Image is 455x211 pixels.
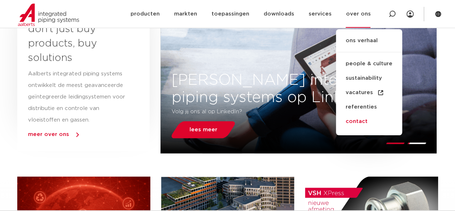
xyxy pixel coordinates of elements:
a: referenties [336,100,402,114]
h3: don’t just buy products, buy solutions [28,22,126,65]
a: vacatures [336,85,402,100]
h3: [PERSON_NAME] integrated piping systems op LinkedIn [161,71,437,106]
a: ons verhaal [336,36,402,52]
li: Page dot 1 [386,142,405,144]
span: lees meer [190,127,217,132]
li: Page dot 2 [407,142,426,144]
a: sustainability [336,71,402,85]
p: Volg jij ons al op LinkedIn? [172,106,383,118]
a: people & culture [336,57,402,71]
a: lees meer [170,121,237,138]
p: Aalberts integrated piping systems ontwikkelt de meest geavanceerde geïntegreerde leidingsystemen... [28,68,126,126]
a: meer over ons [28,132,69,137]
a: contact [336,114,402,129]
